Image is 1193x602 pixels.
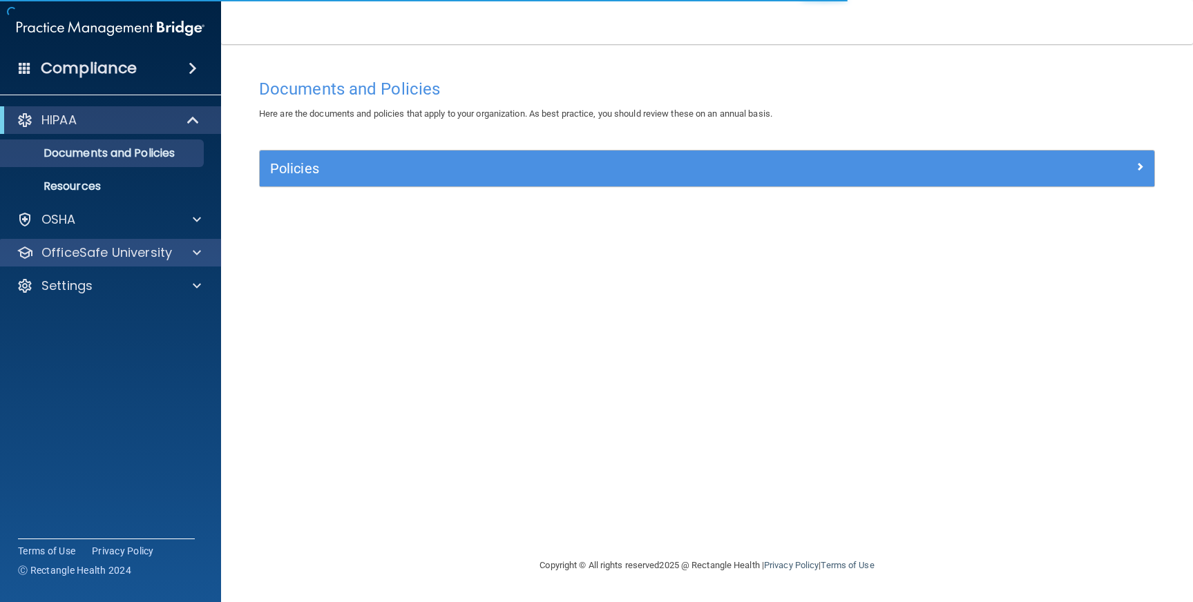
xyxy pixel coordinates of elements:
[270,157,1144,179] a: Policies
[41,112,77,128] p: HIPAA
[17,14,204,42] img: PMB logo
[17,244,201,261] a: OfficeSafe University
[764,560,819,570] a: Privacy Policy
[9,146,198,160] p: Documents and Policies
[17,112,200,128] a: HIPAA
[9,179,198,193] p: Resources
[17,211,201,228] a: OSHA
[259,108,772,119] span: Here are the documents and policies that apply to your organization. As best practice, you should...
[455,543,960,588] div: Copyright © All rights reserved 2025 @ Rectangle Health | |
[41,211,76,228] p: OSHA
[17,278,201,294] a: Settings
[92,544,154,558] a: Privacy Policy
[259,80,1155,98] h4: Documents and Policies
[41,244,172,261] p: OfficeSafe University
[270,161,920,176] h5: Policies
[821,560,874,570] a: Terms of Use
[41,59,137,78] h4: Compliance
[18,563,131,577] span: Ⓒ Rectangle Health 2024
[18,544,75,558] a: Terms of Use
[41,278,93,294] p: Settings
